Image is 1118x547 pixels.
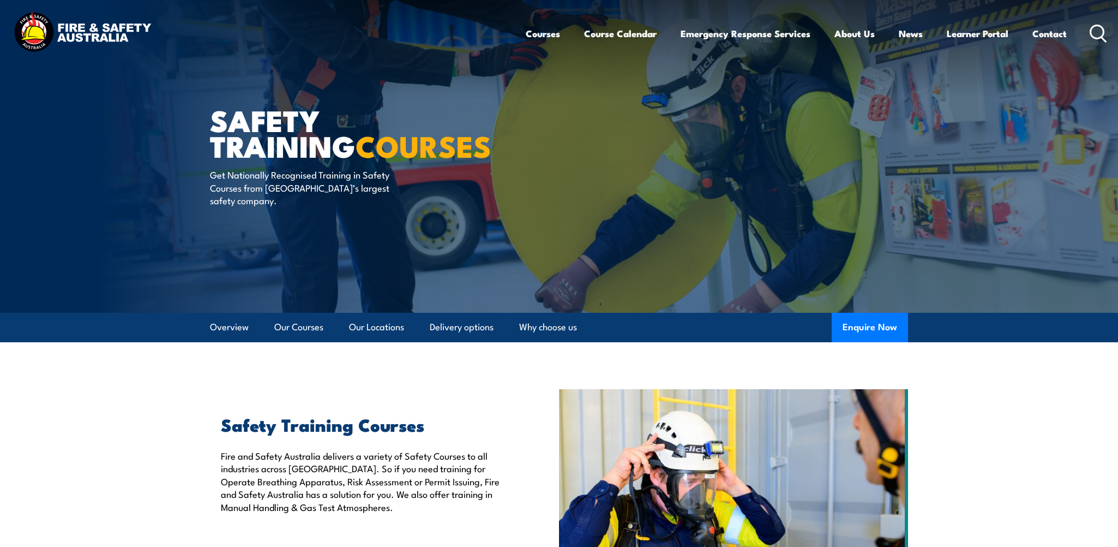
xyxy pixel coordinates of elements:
[526,19,560,48] a: Courses
[210,313,249,342] a: Overview
[584,19,657,48] a: Course Calendar
[221,417,509,432] h2: Safety Training Courses
[221,449,509,513] p: Fire and Safety Australia delivers a variety of Safety Courses to all industries across [GEOGRAPH...
[681,19,810,48] a: Emergency Response Services
[210,107,479,158] h1: Safety Training
[356,122,491,168] strong: COURSES
[899,19,923,48] a: News
[832,313,908,342] button: Enquire Now
[1032,19,1067,48] a: Contact
[519,313,577,342] a: Why choose us
[430,313,494,342] a: Delivery options
[834,19,875,48] a: About Us
[274,313,323,342] a: Our Courses
[947,19,1008,48] a: Learner Portal
[210,168,409,206] p: Get Nationally Recognised Training in Safety Courses from [GEOGRAPHIC_DATA]’s largest safety comp...
[349,313,404,342] a: Our Locations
